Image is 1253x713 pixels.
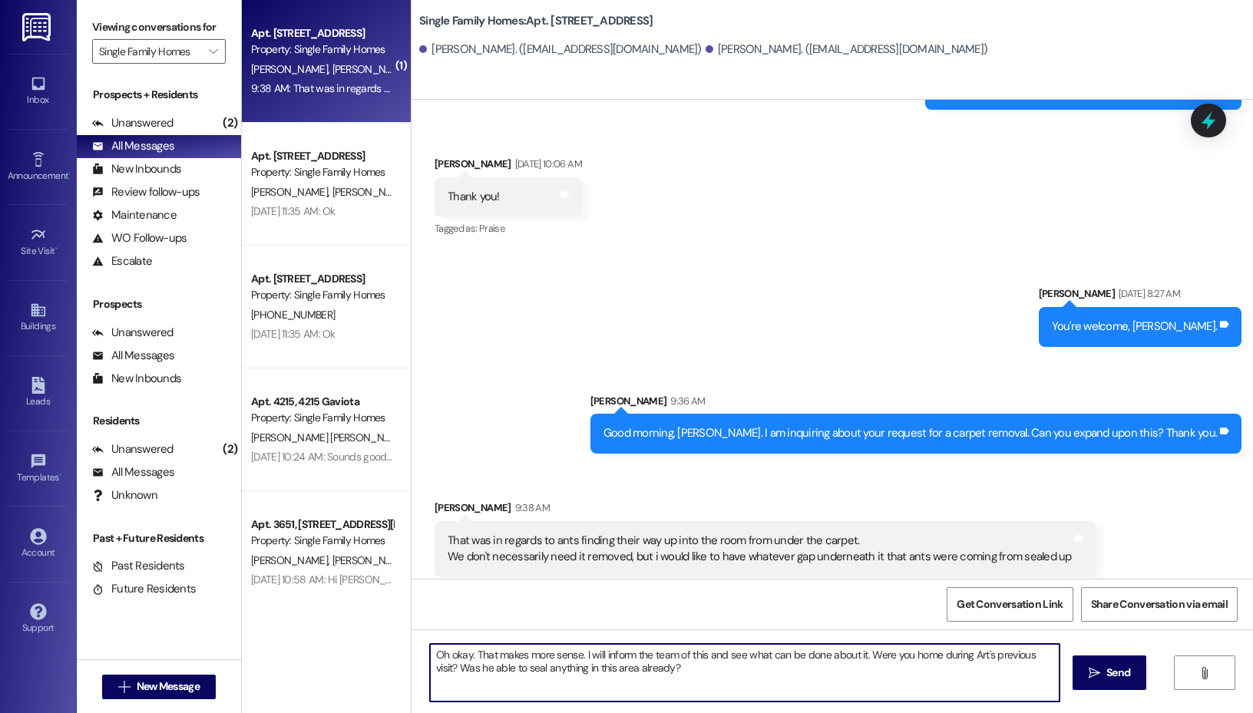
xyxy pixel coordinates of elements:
[435,217,582,239] div: Tagged as:
[8,372,69,414] a: Leads
[419,41,702,58] div: [PERSON_NAME]. ([EMAIL_ADDRESS][DOMAIN_NAME])
[8,599,69,640] a: Support
[251,533,393,549] div: Property: Single Family Homes
[92,253,152,269] div: Escalate
[92,207,177,223] div: Maintenance
[92,161,181,177] div: New Inbounds
[430,644,1060,701] textarea: Oh okay. That makes more sense. I will inform the team of this and see what can be done about it....
[68,168,71,179] span: •
[1198,667,1210,679] i: 
[251,204,336,218] div: [DATE] 11:35 AM: Ok
[448,189,500,205] div: Thank you!
[479,222,504,235] span: Praise
[8,523,69,565] a: Account
[251,431,407,444] span: [PERSON_NAME] [PERSON_NAME]
[251,62,332,76] span: [PERSON_NAME]
[8,448,69,490] a: Templates •
[92,441,174,457] div: Unanswered
[1052,319,1218,335] div: You're welcome, [PERSON_NAME].
[118,681,130,693] i: 
[251,41,393,58] div: Property: Single Family Homes
[332,185,409,199] span: [PERSON_NAME]
[251,410,393,426] div: Property: Single Family Homes
[957,596,1063,612] span: Get Conversation Link
[99,39,201,64] input: All communities
[1073,655,1147,690] button: Send
[22,13,54,41] img: ResiDesk Logo
[1091,596,1228,612] span: Share Conversation via email
[92,325,174,341] div: Unanswered
[251,553,332,567] span: [PERSON_NAME]
[92,138,174,154] div: All Messages
[251,148,393,164] div: Apt. [STREET_ADDRESS]
[435,577,1096,599] div: Tagged as:
[92,581,196,597] div: Future Residents
[8,71,69,112] a: Inbox
[251,81,1245,95] div: 9:38 AM: That was in regards to ants finding their way up into the room from under the carpet. We...
[251,517,393,533] div: Apt. 3651, [STREET_ADDRESS][PERSON_NAME]
[92,230,187,246] div: WO Follow-ups
[251,25,393,41] div: Apt. [STREET_ADDRESS]
[77,296,241,312] div: Prospects
[251,450,438,464] div: [DATE] 10:24 AM: Sounds good. Thank you.
[435,500,1096,521] div: [PERSON_NAME]
[77,413,241,429] div: Residents
[219,437,241,461] div: (2)
[511,156,582,172] div: [DATE] 10:06 AM
[332,62,409,76] span: [PERSON_NAME]
[590,393,1241,414] div: [PERSON_NAME]
[251,394,393,410] div: Apt. 4215, 4215 Gaviota
[92,558,185,574] div: Past Residents
[419,13,653,29] b: Single Family Homes: Apt. [STREET_ADDRESS]
[603,425,1217,441] div: Good morning, [PERSON_NAME]. I am inquiring about your request for a carpet removal. Can you expa...
[1039,286,1242,307] div: [PERSON_NAME]
[102,675,216,699] button: New Message
[8,222,69,263] a: Site Visit •
[251,271,393,287] div: Apt. [STREET_ADDRESS]
[92,15,226,39] label: Viewing conversations for
[92,487,157,503] div: Unknown
[448,533,1072,566] div: That was in regards to ants finding their way up into the room from under the carpet. We don't ne...
[55,243,58,254] span: •
[1115,286,1180,302] div: [DATE] 8:27 AM
[511,500,550,516] div: 9:38 AM
[1081,587,1238,622] button: Share Conversation via email
[1089,667,1100,679] i: 
[332,553,409,567] span: [PERSON_NAME]
[92,348,174,364] div: All Messages
[435,156,582,177] div: [PERSON_NAME]
[137,678,200,695] span: New Message
[706,41,988,58] div: [PERSON_NAME]. ([EMAIL_ADDRESS][DOMAIN_NAME])
[219,111,241,135] div: (2)
[251,308,335,322] span: [PHONE_NUMBER]
[92,115,174,131] div: Unanswered
[666,393,705,409] div: 9:36 AM
[77,530,241,546] div: Past + Future Residents
[209,45,217,58] i: 
[1106,665,1130,681] span: Send
[92,464,174,480] div: All Messages
[251,327,336,341] div: [DATE] 11:35 AM: Ok
[947,587,1073,622] button: Get Conversation Link
[92,184,200,200] div: Review follow-ups
[92,371,181,387] div: New Inbounds
[8,297,69,338] a: Buildings
[251,287,393,303] div: Property: Single Family Homes
[251,185,332,199] span: [PERSON_NAME]
[59,470,61,480] span: •
[77,87,241,103] div: Prospects + Residents
[251,164,393,180] div: Property: Single Family Homes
